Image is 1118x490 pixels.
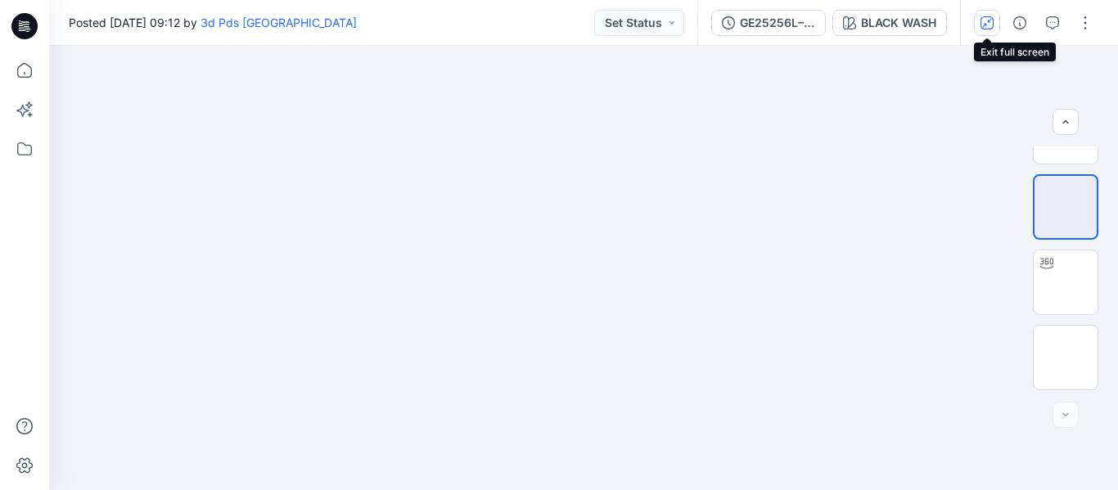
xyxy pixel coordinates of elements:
span: Posted [DATE] 09:12 by [69,14,357,31]
button: GE25256L–2nd FIT + PP Men’s Denim Jacket [711,10,826,36]
a: 3d Pds [GEOGRAPHIC_DATA] [201,16,357,29]
div: BLACK WASH [861,14,936,32]
button: BLACK WASH [832,10,947,36]
button: Details [1007,10,1033,36]
div: GE25256L–2nd FIT + PP Men’s Denim Jacket [740,14,815,32]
